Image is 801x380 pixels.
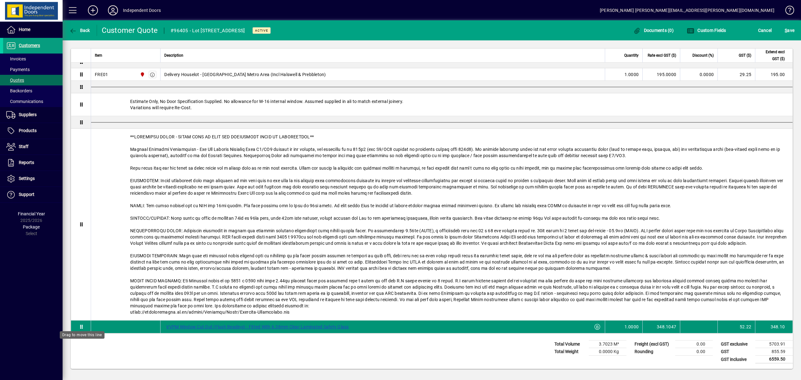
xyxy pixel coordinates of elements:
div: 195.0000 [646,71,676,78]
td: Freight (excl GST) [631,341,675,348]
a: Communications [3,96,63,107]
td: 855.59 [755,348,793,356]
label: VVPM Window Cut Out (Flush Beading) - Fitted With 6.38mm Clear Laminated Safety Glass [164,323,350,331]
span: Financial Year [18,211,45,216]
td: GST [718,348,755,356]
td: GST exclusive [718,341,755,348]
div: Drag to move this line [60,331,105,339]
span: Rate excl GST ($) [648,52,676,59]
span: Cancel [758,25,772,35]
td: 0.0000 [680,68,717,81]
button: Custom Fields [685,25,728,36]
a: Backorders [3,85,63,96]
button: Documents (0) [631,25,675,36]
button: Back [68,25,92,36]
a: Reports [3,155,63,171]
td: 0.00 [675,348,713,356]
span: Products [19,128,37,133]
td: 0.00 [675,341,713,348]
div: Estimate Only, No Door Specification Supplied. No allowance for W-16 internal window. Assumed sup... [91,93,793,116]
a: Products [3,123,63,139]
button: Add [83,5,103,16]
span: Extend excl GST ($) [759,49,785,62]
div: [PERSON_NAME] [PERSON_NAME][EMAIL_ADDRESS][PERSON_NAME][DOMAIN_NAME] [600,5,774,15]
div: Independent Doors [123,5,161,15]
span: Customers [19,43,40,48]
span: S [785,28,787,33]
span: Discount (%) [692,52,714,59]
td: 3.7023 M³ [589,341,626,348]
td: 0.0000 Kg [589,348,626,356]
span: Reports [19,160,34,165]
td: 29.25 [717,68,755,81]
td: Rounding [631,348,675,356]
td: 6559.50 [755,356,793,363]
a: Suppliers [3,107,63,123]
a: Home [3,22,63,38]
td: 348.10 [755,321,793,333]
span: Quotes [6,78,24,83]
span: Quantity [624,52,639,59]
div: 348.1047 [646,324,676,330]
div: Customer Quote [102,25,158,35]
td: 52.22 [717,321,755,333]
span: Delivery Houselot - [GEOGRAPHIC_DATA] Metro Area (Incl Halswell & Prebbleton) [164,71,326,78]
a: Quotes [3,75,63,85]
div: #96405 - Lot [STREET_ADDRESS] [171,26,245,36]
button: Save [783,25,796,36]
span: Suppliers [19,112,37,117]
a: Invoices [3,54,63,64]
td: Total Volume [551,341,589,348]
span: Documents (0) [633,28,674,33]
div: FRE01 [95,71,108,78]
span: Item [95,52,102,59]
span: Active [255,28,268,33]
a: Payments [3,64,63,75]
span: Backorders [6,88,32,93]
button: Profile [103,5,123,16]
td: 195.00 [755,68,793,81]
button: Cancel [757,25,773,36]
span: Communications [6,99,43,104]
td: Total Weight [551,348,589,356]
a: Staff [3,139,63,155]
span: ave [785,25,794,35]
span: Staff [19,144,28,149]
span: Package [23,224,40,229]
span: 1.0000 [625,71,639,78]
span: Invoices [6,56,26,61]
span: Christchurch [138,71,145,78]
span: GST ($) [739,52,751,59]
a: Settings [3,171,63,187]
span: 1.0000 [625,324,639,330]
span: Support [19,192,34,197]
td: GST inclusive [718,356,755,363]
span: Back [69,28,90,33]
span: Description [164,52,183,59]
td: 5703.91 [755,341,793,348]
span: Settings [19,176,35,181]
a: Knowledge Base [781,1,793,22]
span: Home [19,27,30,32]
span: Payments [6,67,30,72]
a: Support [3,187,63,203]
div: **LOREMIPSU DOLOR - SITAM CONS AD ELIT SED DOEIUSMODT INCID UT LABOREETDOL** Magnaal Enimadmi Ven... [91,129,793,320]
span: Custom Fields [687,28,726,33]
app-page-header-button: Back [63,25,97,36]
